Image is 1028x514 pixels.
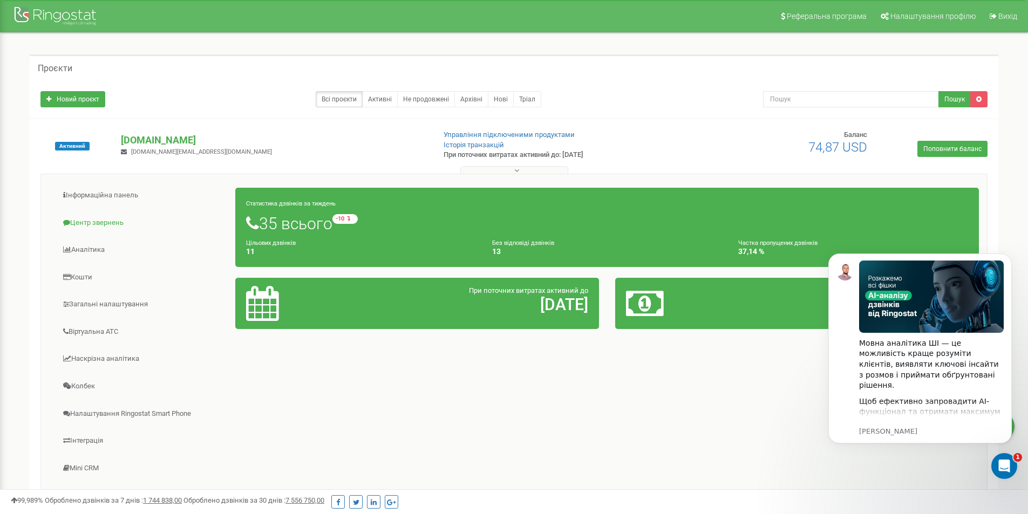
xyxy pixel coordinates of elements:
h5: Проєкти [38,64,72,73]
iframe: Intercom live chat [991,453,1017,479]
h4: 13 [492,248,722,256]
a: Архівні [454,91,488,107]
a: Нові [488,91,514,107]
a: Колбек [49,373,236,400]
span: Вихід [998,12,1017,20]
u: 1 744 838,00 [143,496,182,504]
a: Віртуальна АТС [49,319,236,345]
a: Не продовжені [397,91,455,107]
a: Аналiтика [49,237,236,263]
h2: 74,87 $ [745,296,968,313]
h4: 37,14 % [738,248,968,256]
a: Новий проєкт [40,91,105,107]
small: Статистика дзвінків за тиждень [246,200,336,207]
span: 1 [1013,453,1022,462]
h4: 11 [246,248,476,256]
a: [PERSON_NAME] [49,482,236,509]
span: 74,87 USD [808,140,867,155]
span: 99,989% [11,496,43,504]
a: Поповнити баланс [917,141,988,157]
span: Баланс [844,131,867,139]
small: Частка пропущених дзвінків [738,239,818,246]
span: Налаштування профілю [890,12,976,20]
a: Кошти [49,264,236,291]
input: Пошук [763,91,939,107]
button: Пошук [938,91,971,107]
a: Історія транзакцій [444,141,504,149]
span: Оброблено дзвінків за 30 днів : [183,496,324,504]
span: Активний [55,142,90,150]
a: Тріал [513,91,541,107]
span: Реферальна програма [787,12,867,20]
span: [DOMAIN_NAME][EMAIL_ADDRESS][DOMAIN_NAME] [131,148,272,155]
a: Інтеграція [49,428,236,454]
small: Без відповіді дзвінків [492,239,554,246]
small: Цільових дзвінків [246,239,296,246]
a: Mini CRM [49,455,236,482]
a: Всі проєкти [316,91,363,107]
a: Наскрізна аналітика [49,346,236,372]
a: Налаштування Ringostat Smart Phone [49,401,236,427]
a: Загальні налаштування [49,291,236,318]
a: Управління підключеними продуктами [444,131,575,139]
small: -10 [332,214,358,224]
span: Оброблено дзвінків за 7 днів : [45,496,182,504]
p: [DOMAIN_NAME] [121,133,426,147]
a: Центр звернень [49,210,236,236]
h2: [DATE] [365,296,588,313]
a: Інформаційна панель [49,182,236,209]
span: При поточних витратах активний до [469,286,588,294]
h1: 35 всього [246,214,968,232]
p: При поточних витратах активний до: [DATE] [444,150,668,160]
u: 7 556 750,00 [285,496,324,504]
iframe: Intercom notifications повідомлення [812,237,1028,485]
a: Активні [362,91,398,107]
